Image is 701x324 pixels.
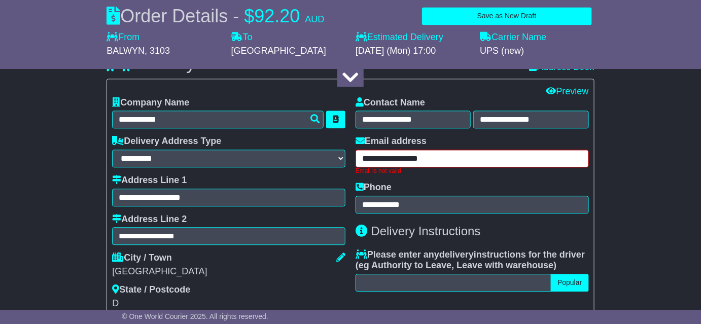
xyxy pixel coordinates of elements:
a: Address Book [530,62,594,72]
label: Carrier Name [480,32,546,43]
span: © One World Courier 2025. All rights reserved. [122,312,268,320]
button: Save as New Draft [422,7,592,25]
span: Delivery Instructions [371,224,481,238]
div: [GEOGRAPHIC_DATA] [112,266,345,277]
label: Phone [356,182,392,193]
div: Order Details - [107,5,324,27]
label: City / Town [112,253,172,264]
label: Address Line 2 [112,214,187,225]
span: AUD [305,14,325,24]
span: [GEOGRAPHIC_DATA] [231,46,326,56]
label: State / Postcode [112,284,190,296]
label: Please enter any instructions for the driver ( ) [356,249,589,271]
span: eg Authority to Leave, Leave with warehouse [359,260,553,270]
label: Company Name [112,97,189,109]
div: [DATE] (Mon) 17:00 [356,46,470,57]
span: 92.20 [254,6,300,26]
label: Contact Name [356,97,425,109]
label: To [231,32,253,43]
button: Popular [551,274,588,292]
div: D [112,298,227,309]
div: Email is not valid [356,167,589,174]
div: UPS (new) [480,46,594,57]
label: Address Line 1 [112,175,187,186]
label: Delivery Address Type [112,136,221,147]
span: , 3103 [145,46,170,56]
label: From [107,32,139,43]
span: $ [244,6,254,26]
span: BALWYN [107,46,145,56]
label: Estimated Delivery [356,32,470,43]
a: Preview [546,86,589,96]
span: delivery [439,249,474,260]
label: Email address [356,136,427,147]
